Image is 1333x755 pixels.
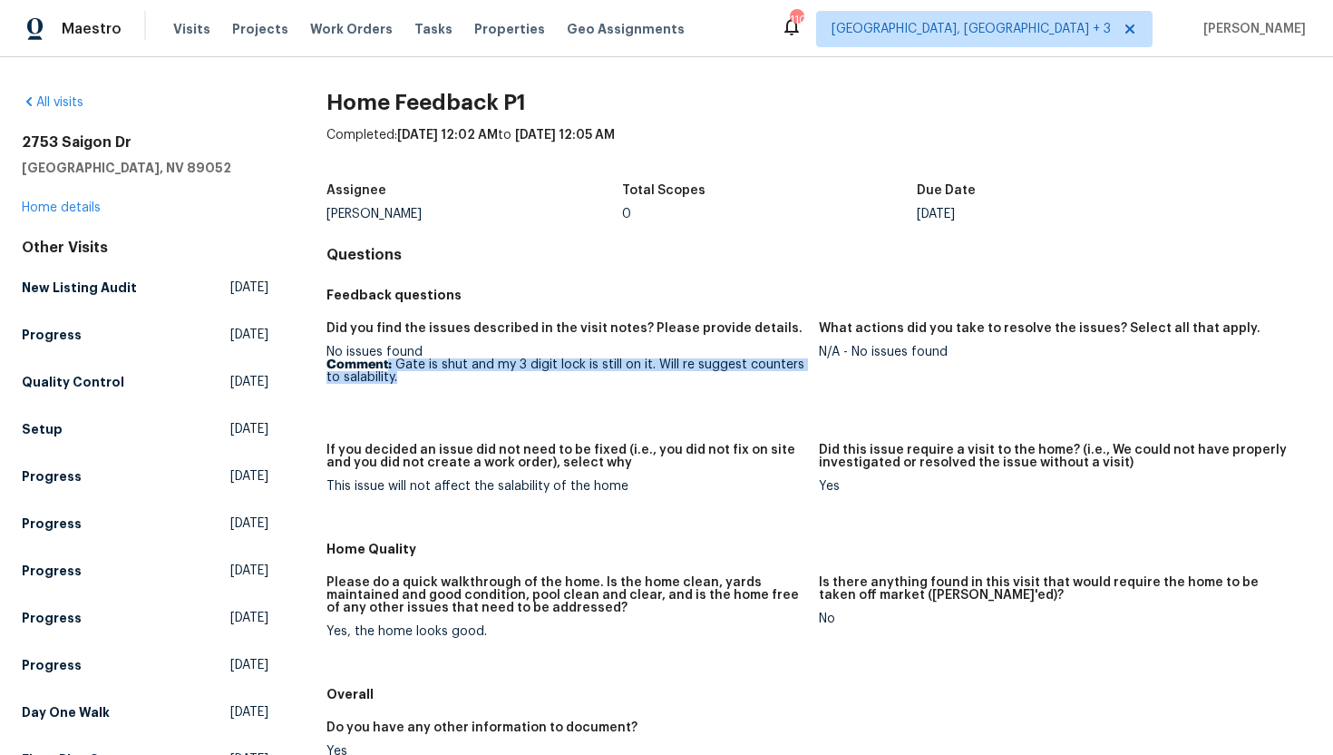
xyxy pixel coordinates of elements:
h5: New Listing Audit [22,279,137,297]
div: This issue will not affect the salability of the home [326,480,804,493]
h5: Day One Walk [22,703,110,721]
h5: Progress [22,467,82,485]
h5: Progress [22,609,82,627]
span: [DATE] [230,703,268,721]
h5: Assignee [326,184,386,197]
a: Progress[DATE] [22,602,268,634]
h5: [GEOGRAPHIC_DATA], NV 89052 [22,159,268,177]
span: [DATE] [230,609,268,627]
h5: Feedback questions [326,286,1311,304]
span: [DATE] [230,467,268,485]
div: 0 [622,208,918,221]
h5: If you decided an issue did not need to be fixed (i.e., you did not fix on site and you did not c... [326,444,804,469]
span: Geo Assignments [567,20,685,38]
span: [DATE] 12:02 AM [397,129,498,142]
h2: Home Feedback P1 [326,93,1311,112]
a: Progress[DATE] [22,554,268,587]
h5: Progress [22,515,82,533]
a: Day One Walk[DATE] [22,696,268,729]
div: Yes [819,480,1297,493]
a: Setup[DATE] [22,413,268,446]
h5: Progress [22,326,82,344]
h5: Total Scopes [622,184,705,197]
div: No [819,613,1297,625]
h5: Do you have any other information to document? [326,721,637,734]
b: Comment: [326,358,392,371]
a: Home details [22,201,101,214]
a: Progress[DATE] [22,507,268,540]
div: 110 [790,11,803,29]
span: Projects [232,20,288,38]
span: Tasks [414,23,452,35]
div: [PERSON_NAME] [326,208,622,221]
span: [DATE] [230,326,268,344]
span: [PERSON_NAME] [1196,20,1306,38]
h5: Please do a quick walkthrough of the home. Is the home clean, yards maintained and good condition... [326,576,804,614]
span: Maestro [62,20,122,38]
span: [DATE] [230,420,268,438]
a: New Listing Audit[DATE] [22,271,268,304]
a: Progress[DATE] [22,649,268,681]
h5: Due Date [917,184,976,197]
span: Properties [474,20,545,38]
div: Yes, the home looks good. [326,625,804,638]
h5: Is there anything found in this visit that would require the home to be taken off market ([PERSON... [819,576,1297,602]
h5: What actions did you take to resolve the issues? Select all that apply. [819,322,1260,335]
p: Gate is shut and my 3 digit lock is still on it. Will re suggest counters to salability. [326,358,804,384]
h5: Did you find the issues described in the visit notes? Please provide details. [326,322,803,335]
h5: Overall [326,685,1311,703]
h5: Progress [22,562,82,580]
a: Progress[DATE] [22,319,268,351]
h5: Quality Control [22,373,124,391]
a: Quality Control[DATE] [22,366,268,398]
a: All visits [22,96,83,109]
span: [DATE] 12:05 AM [515,129,615,142]
h4: Questions [326,246,1311,264]
span: Work Orders [310,20,393,38]
div: Other Visits [22,239,268,257]
span: [DATE] [230,562,268,580]
span: [DATE] [230,373,268,391]
h2: 2753 Saigon Dr [22,133,268,152]
span: [GEOGRAPHIC_DATA], [GEOGRAPHIC_DATA] + 3 [832,20,1111,38]
h5: Setup [22,420,63,438]
h5: Did this issue require a visit to the home? (i.e., We could not have properly investigated or res... [819,444,1297,469]
span: Visits [173,20,210,38]
div: No issues found [326,346,804,384]
span: [DATE] [230,656,268,674]
div: Completed: to [326,126,1311,173]
h5: Home Quality [326,540,1311,558]
a: Progress[DATE] [22,460,268,493]
span: [DATE] [230,279,268,297]
h5: Progress [22,656,82,674]
span: [DATE] [230,515,268,533]
div: [DATE] [917,208,1212,221]
div: N/A - No issues found [819,346,1297,358]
